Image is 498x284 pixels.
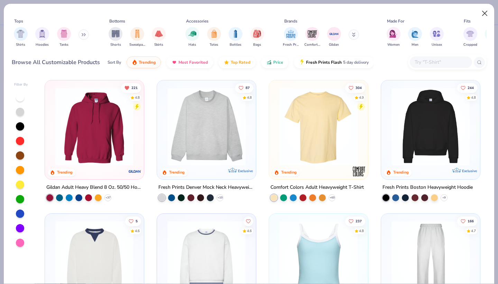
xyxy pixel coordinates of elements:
[109,27,122,47] button: filter button
[307,29,317,39] img: Comfort Colors Image
[154,42,163,47] span: Skirts
[38,30,46,38] img: Hoodies Image
[132,86,138,89] span: 221
[14,82,28,87] div: Filter By
[218,196,223,200] span: + 10
[432,42,442,47] span: Unisex
[462,169,477,173] span: Exclusive
[126,216,141,226] button: Like
[345,83,365,92] button: Like
[158,183,255,192] div: Fresh Prints Denver Mock Neck Heavyweight Sweatshirt
[108,59,121,65] div: Sort By
[128,165,142,178] img: Gildan logo
[52,87,137,166] img: 01756b78-01f6-4cc6-8d8a-3c30c1a0c8ac
[356,86,362,89] span: 304
[14,27,28,47] button: filter button
[430,27,444,47] div: filter for Unisex
[294,56,374,68] button: Fresh Prints Flash5 day delivery
[250,27,264,47] div: filter for Bags
[250,27,264,47] button: filter button
[478,7,491,20] button: Close
[471,228,476,233] div: 4.7
[273,60,283,65] span: Price
[17,30,25,38] img: Shirts Image
[463,27,477,47] button: filter button
[414,58,467,66] input: Try "T-Shirt"
[186,18,209,24] div: Accessories
[284,18,297,24] div: Brands
[188,30,196,38] img: Hats Image
[152,27,166,47] button: filter button
[210,30,218,38] img: Totes Image
[14,18,23,24] div: Tops
[229,27,242,47] button: filter button
[304,27,320,47] div: filter for Comfort Colors
[356,219,362,223] span: 237
[359,95,364,100] div: 4.9
[304,42,320,47] span: Comfort Colors
[129,27,145,47] button: filter button
[327,27,341,47] div: filter for Gildan
[306,60,342,65] span: Fresh Prints Flash
[387,42,400,47] span: Women
[463,42,477,47] span: Cropped
[457,216,477,226] button: Like
[343,59,369,66] span: 5 day delivery
[329,29,339,39] img: Gildan Image
[433,30,441,38] img: Unisex Image
[139,60,156,65] span: Trending
[412,42,418,47] span: Men
[247,228,252,233] div: 4.6
[270,183,364,192] div: Comfort Colors Adult Heavyweight T-Shirt
[185,27,199,47] button: filter button
[235,83,253,92] button: Like
[60,30,68,38] img: Tanks Image
[135,95,140,100] div: 4.8
[224,60,229,65] img: TopRated.gif
[468,86,474,89] span: 244
[430,27,444,47] button: filter button
[243,216,253,226] button: Like
[110,42,121,47] span: Shorts
[129,42,145,47] span: Sweatpants
[327,27,341,47] button: filter button
[283,27,299,47] button: filter button
[304,27,320,47] button: filter button
[286,29,296,39] img: Fresh Prints Image
[172,60,177,65] img: most_fav.gif
[164,87,249,166] img: f5d85501-0dbb-4ee4-b115-c08fa3845d83
[152,27,166,47] div: filter for Skirts
[329,196,334,200] span: + 60
[14,27,28,47] div: filter for Shirts
[129,27,145,47] div: filter for Sweatpants
[411,30,419,38] img: Men Image
[345,216,365,226] button: Like
[389,30,397,38] img: Women Image
[238,169,253,173] span: Exclusive
[468,219,474,223] span: 166
[12,58,100,66] div: Browse All Customizable Products
[109,27,122,47] div: filter for Shorts
[247,95,252,100] div: 4.8
[253,42,261,47] span: Bags
[155,30,163,38] img: Skirts Image
[207,27,221,47] div: filter for Totes
[57,27,71,47] button: filter button
[133,30,141,38] img: Sweatpants Image
[109,18,125,24] div: Bottoms
[59,42,68,47] span: Tanks
[387,27,400,47] button: filter button
[57,27,71,47] div: filter for Tanks
[35,27,49,47] button: filter button
[387,27,400,47] div: filter for Women
[388,87,473,166] img: 91acfc32-fd48-4d6b-bdad-a4c1a30ac3fc
[299,60,305,65] img: flash.gif
[463,27,477,47] div: filter for Cropped
[408,27,422,47] button: filter button
[442,196,446,200] span: + 9
[35,27,49,47] div: filter for Hoodies
[283,27,299,47] div: filter for Fresh Prints
[261,56,288,68] button: Price
[408,27,422,47] div: filter for Men
[232,30,239,38] img: Bottles Image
